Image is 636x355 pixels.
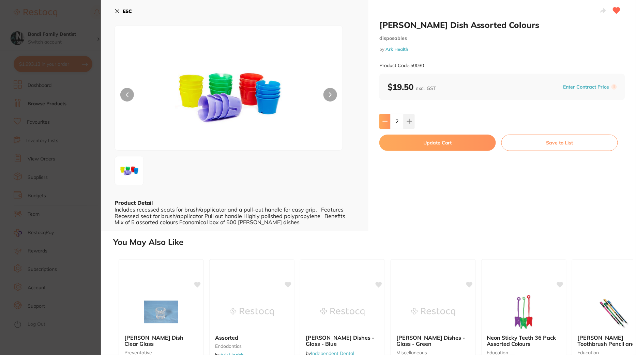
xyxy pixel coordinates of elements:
img: Dappen Dishes - Glass - Green [411,295,455,329]
img: Neon Sticky Teeth 36 Pack Assorted Colours [502,295,546,329]
img: ay81MDAzMC1qcGc [117,158,141,183]
b: HENRY SCHEIN Dappen Dish Clear Glass [124,335,198,347]
small: Product Code: 50030 [379,63,424,68]
b: Neon Sticky Teeth 36 Pack Assorted Colours [487,335,561,347]
small: disposables [379,35,625,41]
img: HENRY SCHEIN Dappen Dish Clear Glass [139,295,183,329]
h2: [PERSON_NAME] Dish Assorted Colours [379,20,625,30]
b: Product Detail [115,199,153,206]
div: Includes recessed seats for brush/applicator and a pull-out handle for easy grip. Features Recess... [115,206,355,225]
small: endodontics [215,343,289,349]
button: ESC [115,5,132,17]
button: Save to List [501,135,618,151]
b: $19.50 [388,82,436,92]
b: Dappen Dishes - Glass - Green [396,335,470,347]
button: Update Cart [379,135,496,151]
label: i [611,84,617,90]
button: Enter Contract Price [561,84,611,90]
b: Assorted [215,335,289,341]
b: ESC [123,8,132,14]
span: excl. GST [416,85,436,91]
h2: You May Also Like [113,237,633,247]
b: Dappen Dishes - Glass - Blue [306,335,379,347]
small: by [379,47,625,52]
img: ay81MDAzMC1qcGc [161,43,297,150]
img: Dappen Dishes - Glass - Blue [320,295,365,329]
img: Assorted [230,295,274,329]
a: Ark Health [385,46,408,52]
